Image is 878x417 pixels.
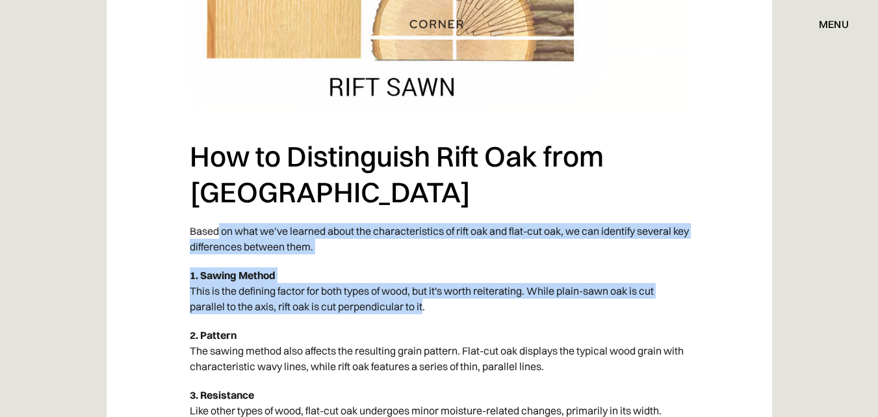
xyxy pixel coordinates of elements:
div: menu [806,13,849,35]
strong: 3. Resistance [190,388,254,401]
h2: How to Distinguish Rift Oak from [GEOGRAPHIC_DATA] [190,139,689,209]
div: menu [819,19,849,29]
p: Based on what we’ve learned about the characteristics of rift oak and flat-cut oak, we can identi... [190,217,689,261]
a: home [407,16,470,33]
p: The sawing method also affects the resulting grain pattern. Flat-cut oak displays the typical woo... [190,321,689,381]
p: This is the defining factor for both types of wood, but it's worth reiterating. While plain-sawn ... [190,261,689,321]
strong: 1. Sawing Method [190,269,276,282]
strong: 2. Pattern [190,329,237,342]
